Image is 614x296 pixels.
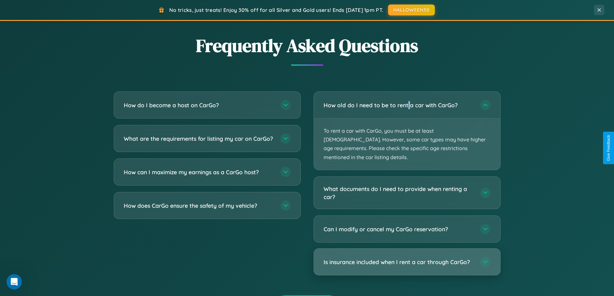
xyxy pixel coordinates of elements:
[606,135,611,161] div: Give Feedback
[124,135,274,143] h3: What are the requirements for listing my car on CarGo?
[324,185,474,201] h3: What documents do I need to provide when renting a car?
[314,119,500,170] p: To rent a car with CarGo, you must be at least [DEMOGRAPHIC_DATA]. However, some car types may ha...
[169,7,383,13] span: No tricks, just treats! Enjoy 30% off for all Silver and Gold users! Ends [DATE] 1pm PT.
[388,5,435,15] button: HALLOWEEN30
[324,101,474,109] h3: How old do I need to be to rent a car with CarGo?
[124,202,274,210] h3: How does CarGo ensure the safety of my vehicle?
[324,225,474,233] h3: Can I modify or cancel my CarGo reservation?
[124,101,274,109] h3: How do I become a host on CarGo?
[114,33,501,58] h2: Frequently Asked Questions
[124,168,274,176] h3: How can I maximize my earnings as a CarGo host?
[324,258,474,266] h3: Is insurance included when I rent a car through CarGo?
[6,274,22,290] iframe: Intercom live chat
